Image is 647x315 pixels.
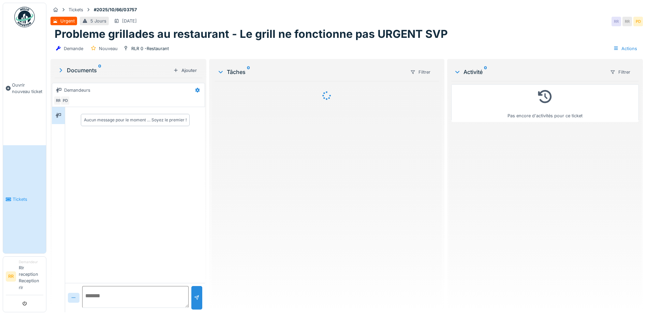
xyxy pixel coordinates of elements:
sup: 0 [484,68,487,76]
div: Tâches [217,68,405,76]
div: 5 Jours [90,18,106,24]
span: Ouvrir nouveau ticket [12,82,43,95]
sup: 0 [247,68,250,76]
div: Demandeur [19,259,43,265]
div: RR [54,96,63,105]
div: Filtrer [607,67,633,77]
div: Urgent [60,18,75,24]
div: Demande [64,45,83,52]
li: RR [6,271,16,282]
div: Documents [57,66,171,74]
div: RLR 0 -Restaurant [131,45,169,52]
div: Tickets [69,6,83,13]
div: Pas encore d'activités pour ce ticket [456,87,634,119]
a: RR DemandeurRlr reception Reception rlr [6,259,43,295]
div: RR [622,17,632,26]
div: [DATE] [122,18,137,24]
div: Nouveau [99,45,118,52]
img: Badge_color-CXgf-gQk.svg [14,7,35,27]
li: Rlr reception Reception rlr [19,259,43,294]
h1: Probleme grillades au restaurant - Le grill ne fonctionne pas URGENT SVP [55,28,448,41]
a: Ouvrir nouveau ticket [3,31,46,145]
div: Demandeurs [64,87,90,93]
div: Filtrer [407,67,433,77]
div: Aucun message pour le moment … Soyez le premier ! [84,117,187,123]
a: Tickets [3,145,46,253]
div: Ajouter [171,66,200,75]
div: PD [633,17,643,26]
div: Activité [454,68,604,76]
div: PD [60,96,70,105]
div: RR [612,17,621,26]
div: Actions [610,44,640,54]
strong: #2025/10/66/03757 [91,6,139,13]
sup: 0 [98,66,101,74]
span: Tickets [13,196,43,202]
